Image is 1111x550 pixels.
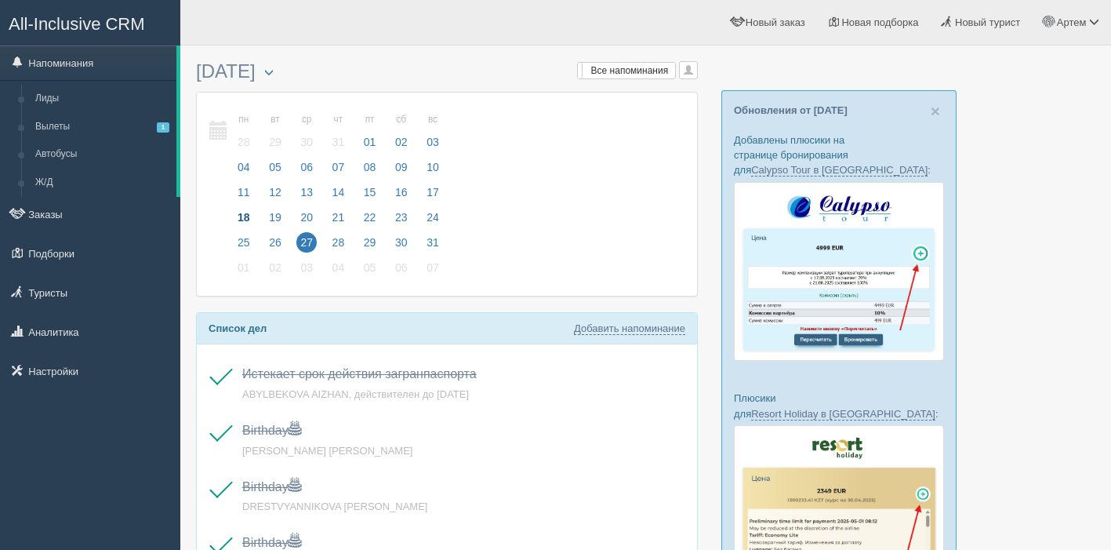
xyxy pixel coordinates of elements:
[391,182,412,202] span: 16
[329,232,349,253] span: 28
[734,133,944,177] p: Добавлены плюсики на странице бронирования для :
[260,209,290,234] a: 19
[296,132,317,152] span: 30
[296,207,317,228] span: 20
[265,257,285,278] span: 02
[242,367,477,381] a: Истекает срок действия загранпаспорта
[423,257,443,278] span: 07
[242,501,427,512] a: DRESTVYANNIKOVA [PERSON_NAME]
[234,132,254,152] span: 28
[360,157,380,177] span: 08
[355,158,385,184] a: 08
[931,102,940,120] span: ×
[242,424,301,437] span: Birthday
[265,157,285,177] span: 05
[391,157,412,177] span: 09
[387,158,416,184] a: 09
[234,207,254,228] span: 18
[28,169,176,197] a: Ж/Д
[423,207,443,228] span: 24
[387,104,416,158] a: сб 02
[734,104,848,116] a: Обновления от [DATE]
[242,480,301,494] a: Birthday
[229,104,259,158] a: пн 28
[418,234,444,259] a: 31
[418,209,444,234] a: 24
[418,259,444,284] a: 07
[292,104,321,158] a: ср 30
[260,104,290,158] a: вт 29
[260,158,290,184] a: 05
[234,257,254,278] span: 01
[418,184,444,209] a: 17
[292,259,321,284] a: 03
[292,158,321,184] a: 06
[387,259,416,284] a: 06
[391,207,412,228] span: 23
[265,207,285,228] span: 19
[423,132,443,152] span: 03
[329,207,349,228] span: 21
[229,184,259,209] a: 11
[423,113,443,126] small: вс
[324,104,354,158] a: чт 31
[955,16,1020,28] span: Новый турист
[265,232,285,253] span: 26
[265,132,285,152] span: 29
[360,113,380,126] small: пт
[234,182,254,202] span: 11
[229,158,259,184] a: 04
[387,209,416,234] a: 23
[265,113,285,126] small: вт
[9,14,145,34] span: All-Inclusive CRM
[260,184,290,209] a: 12
[355,104,385,158] a: пт 01
[157,122,169,133] span: 1
[387,234,416,259] a: 30
[734,182,944,362] img: calypso-tour-proposal-crm-for-travel-agency.jpg
[242,445,412,457] a: [PERSON_NAME] [PERSON_NAME]
[296,232,317,253] span: 27
[360,182,380,202] span: 15
[296,113,317,126] small: ср
[28,113,176,141] a: Вылеты1
[931,103,940,119] button: Close
[360,257,380,278] span: 05
[229,234,259,259] a: 25
[391,132,412,152] span: 02
[329,157,349,177] span: 07
[423,157,443,177] span: 10
[324,234,354,259] a: 28
[229,259,259,284] a: 01
[418,104,444,158] a: вс 03
[234,113,254,126] small: пн
[591,65,669,76] span: Все напоминания
[209,322,267,334] b: Список дел
[751,408,935,421] a: Resort Holiday в [GEOGRAPHIC_DATA]
[242,536,301,549] a: Birthday
[1057,16,1087,28] span: Артем
[260,234,290,259] a: 26
[423,182,443,202] span: 17
[292,234,321,259] a: 27
[355,209,385,234] a: 22
[574,322,685,335] a: Добавить напоминание
[329,257,349,278] span: 04
[355,184,385,209] a: 15
[841,16,918,28] span: Новая подборка
[234,232,254,253] span: 25
[387,184,416,209] a: 16
[242,388,469,400] a: ABYLBEKOVA AIZHAN, действителен до [DATE]
[196,61,698,84] h3: [DATE]
[1,1,180,44] a: All-Inclusive CRM
[265,182,285,202] span: 12
[229,209,259,234] a: 18
[329,113,349,126] small: чт
[292,184,321,209] a: 13
[296,182,317,202] span: 13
